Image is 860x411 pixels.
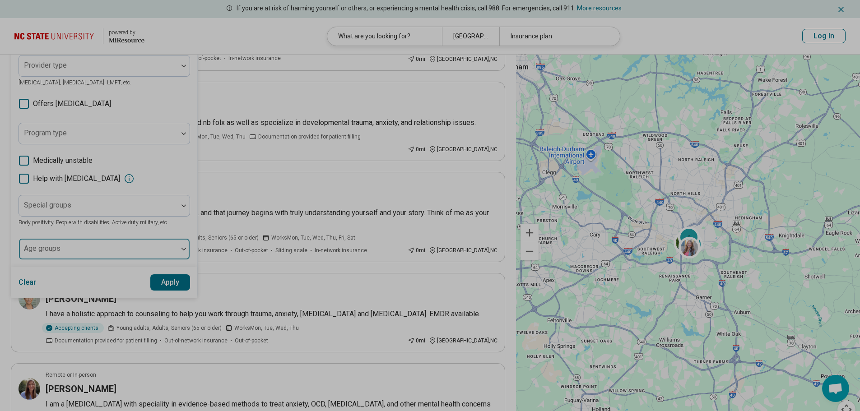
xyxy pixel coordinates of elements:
a: North Carolina State University powered by [14,25,144,47]
span: Help with [MEDICAL_DATA] [33,173,120,184]
div: 0 mi [408,55,425,63]
span: Out-of-pocket [235,246,268,254]
div: [GEOGRAPHIC_DATA] , NC [429,246,497,254]
button: Zoom in [521,224,539,242]
label: Special groups [24,201,71,209]
button: Log In [802,29,846,43]
div: 2 [678,226,700,248]
div: 0 mi [408,145,425,153]
span: Out-of-pocket [235,337,268,345]
button: Dismiss [837,4,846,14]
p: I welcome and affirm [DEMOGRAPHIC_DATA] and nb folx as well as specialize in developmental trauma... [46,117,497,128]
h3: [PERSON_NAME] [46,383,116,395]
label: Provider type [24,61,67,69]
span: Documentation provided for patient filling [55,337,157,345]
p: I am a [MEDICAL_DATA] with speciality in evidence-based methods to treat anxiety, OCD, [MEDICAL_D... [46,399,497,410]
div: 0 mi [408,337,425,345]
button: Zoom out [521,242,539,260]
span: Offers [MEDICAL_DATA] [33,98,111,109]
label: Age groups [24,244,60,253]
span: In-network insurance [228,54,281,62]
div: Accepting clients [42,323,104,333]
span: Works Mon, Tue, Wed, Thu [234,324,299,332]
span: Body positivity, People with disabilities, Active duty military, etc. [19,219,168,226]
span: Works Mon, Tue, Wed, Thu [181,133,246,141]
a: Open chat [822,375,849,402]
p: You deserve a life filled with joy and inner peace, and that journey begins with truly understand... [46,208,497,229]
button: Clear [19,274,37,291]
p: If you are at risk of harming yourself or others, or experiencing a mental health crisis, call 98... [237,4,622,13]
button: Apply [150,274,191,291]
span: Young adults, Adults, Seniors (65 or older) [116,324,222,332]
p: Remote or In-person [46,371,96,379]
span: In-network insurance [315,246,367,254]
img: North Carolina State University [14,25,98,47]
div: Insurance plan [499,27,614,46]
div: [GEOGRAPHIC_DATA], [GEOGRAPHIC_DATA] [442,27,499,46]
span: Works Mon, Tue, Wed, Thu, Fri, Sat [271,234,355,242]
span: Out-of-network insurance [164,337,228,345]
div: 0 mi [408,246,425,254]
span: Sliding scale [275,246,307,254]
span: [MEDICAL_DATA], [MEDICAL_DATA], LMFT, etc. [19,79,131,86]
span: Out-of-pocket [188,54,221,62]
p: I have a holistic approach to counseling to help you work through trauma, anxiety, [MEDICAL_DATA]... [46,309,497,319]
div: [GEOGRAPHIC_DATA] , NC [429,145,497,153]
h3: [PERSON_NAME] [46,292,116,305]
span: Documentation provided for patient filling [258,133,361,141]
label: Program type [24,129,67,137]
div: powered by [109,28,144,37]
div: [GEOGRAPHIC_DATA] , NC [429,55,497,63]
span: Medically unstable [33,155,93,166]
div: [GEOGRAPHIC_DATA] , NC [429,337,497,345]
div: What are you looking for? [327,27,442,46]
a: More resources [577,5,622,12]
